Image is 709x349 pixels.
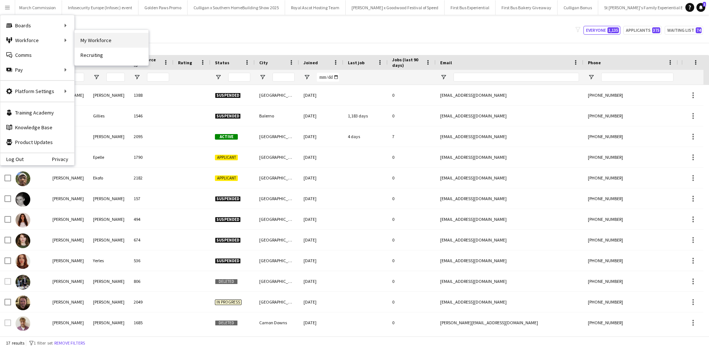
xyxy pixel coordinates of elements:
[188,0,285,15] button: Culligan x Southern HomeBuilding Show 2025
[129,271,174,291] div: 806
[215,258,241,264] span: Suspended
[388,209,436,229] div: 0
[436,106,583,126] div: [EMAIL_ADDRESS][DOMAIN_NAME]
[16,254,30,269] img: Camille Yerles
[215,93,241,98] span: Suspended
[62,0,138,15] button: Infosecurity Europe (Infosec) event
[129,230,174,250] div: 674
[436,271,583,291] div: [EMAIL_ADDRESS][DOMAIN_NAME]
[583,230,678,250] div: [PHONE_NUMBER]
[436,250,583,271] div: [EMAIL_ADDRESS][DOMAIN_NAME]
[583,312,678,333] div: [PHONE_NUMBER]
[255,250,299,271] div: [GEOGRAPHIC_DATA]
[703,2,706,7] span: 1
[558,0,598,15] button: Culligan Bonus
[696,3,705,12] a: 1
[255,168,299,188] div: [GEOGRAPHIC_DATA]
[129,292,174,312] div: 2049
[16,192,30,207] img: Benjamin Taylor
[75,33,148,48] a: My Workforce
[48,312,89,333] div: [PERSON_NAME]
[436,292,583,312] div: [EMAIL_ADDRESS][DOMAIN_NAME]
[48,230,89,250] div: [PERSON_NAME]
[299,85,343,105] div: [DATE]
[93,74,100,81] button: Open Filter Menu
[215,113,241,119] span: Suspended
[0,33,74,48] div: Workforce
[89,188,129,209] div: [PERSON_NAME]
[215,237,241,243] span: Suspended
[215,175,238,181] span: Applicant
[304,60,318,65] span: Joined
[89,230,129,250] div: [PERSON_NAME]
[583,26,620,35] button: Everyone1,135
[436,188,583,209] div: [EMAIL_ADDRESS][DOMAIN_NAME]
[255,188,299,209] div: [GEOGRAPHIC_DATA]
[299,209,343,229] div: [DATE]
[299,312,343,333] div: [DATE]
[436,312,583,333] div: [PERSON_NAME][EMAIL_ADDRESS][DOMAIN_NAME]
[53,339,86,347] button: Remove filters
[583,85,678,105] div: [PHONE_NUMBER]
[215,300,242,305] span: In progress
[259,60,268,65] span: City
[583,106,678,126] div: [PHONE_NUMBER]
[0,120,74,135] a: Knowledge Base
[89,271,129,291] div: [PERSON_NAME]
[583,292,678,312] div: [PHONE_NUMBER]
[588,60,601,65] span: Phone
[48,250,89,271] div: [PERSON_NAME]
[299,168,343,188] div: [DATE]
[0,48,74,62] a: Comms
[652,27,660,33] span: 375
[346,0,445,15] button: [PERSON_NAME] x Goodwood Festival of Speed
[4,319,11,326] input: Row Selection is disabled for this row (unchecked)
[583,188,678,209] div: [PHONE_NUMBER]
[147,73,169,82] input: Workforce ID Filter Input
[215,196,241,202] span: Suspended
[436,209,583,229] div: [EMAIL_ADDRESS][DOMAIN_NAME]
[129,168,174,188] div: 2182
[440,74,447,81] button: Open Filter Menu
[436,147,583,167] div: [EMAIL_ADDRESS][DOMAIN_NAME]
[388,147,436,167] div: 0
[696,27,702,33] span: 74
[299,271,343,291] div: [DATE]
[215,60,229,65] span: Status
[436,230,583,250] div: [EMAIL_ADDRESS][DOMAIN_NAME]
[299,126,343,147] div: [DATE]
[299,230,343,250] div: [DATE]
[601,73,674,82] input: Phone Filter Input
[299,188,343,209] div: [DATE]
[0,135,74,150] a: Product Updates
[255,106,299,126] div: Balerno
[52,156,74,162] a: Privacy
[215,134,238,140] span: Active
[215,217,241,222] span: Suspended
[129,188,174,209] div: 157
[106,73,125,82] input: Last Name Filter Input
[16,275,30,290] img: Jamie Brannan
[440,60,452,65] span: Email
[317,73,339,82] input: Joined Filter Input
[16,171,30,186] img: Benjamin Ekofo
[48,292,89,312] div: [PERSON_NAME]
[0,156,24,162] a: Log Out
[13,0,62,15] button: March Commission
[388,271,436,291] div: 0
[4,278,11,285] input: Row Selection is disabled for this row (unchecked)
[228,73,250,82] input: Status Filter Input
[48,271,89,291] div: [PERSON_NAME]
[129,147,174,167] div: 1790
[16,295,30,310] img: Jamie Bryson
[583,147,678,167] div: [PHONE_NUMBER]
[48,168,89,188] div: [PERSON_NAME]
[583,126,678,147] div: [PHONE_NUMBER]
[583,209,678,229] div: [PHONE_NUMBER]
[215,155,238,160] span: Applicant
[583,168,678,188] div: [PHONE_NUMBER]
[255,209,299,229] div: [GEOGRAPHIC_DATA]
[665,26,703,35] button: Waiting list74
[285,0,346,15] button: Royal Ascot Hosting Team
[129,126,174,147] div: 2095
